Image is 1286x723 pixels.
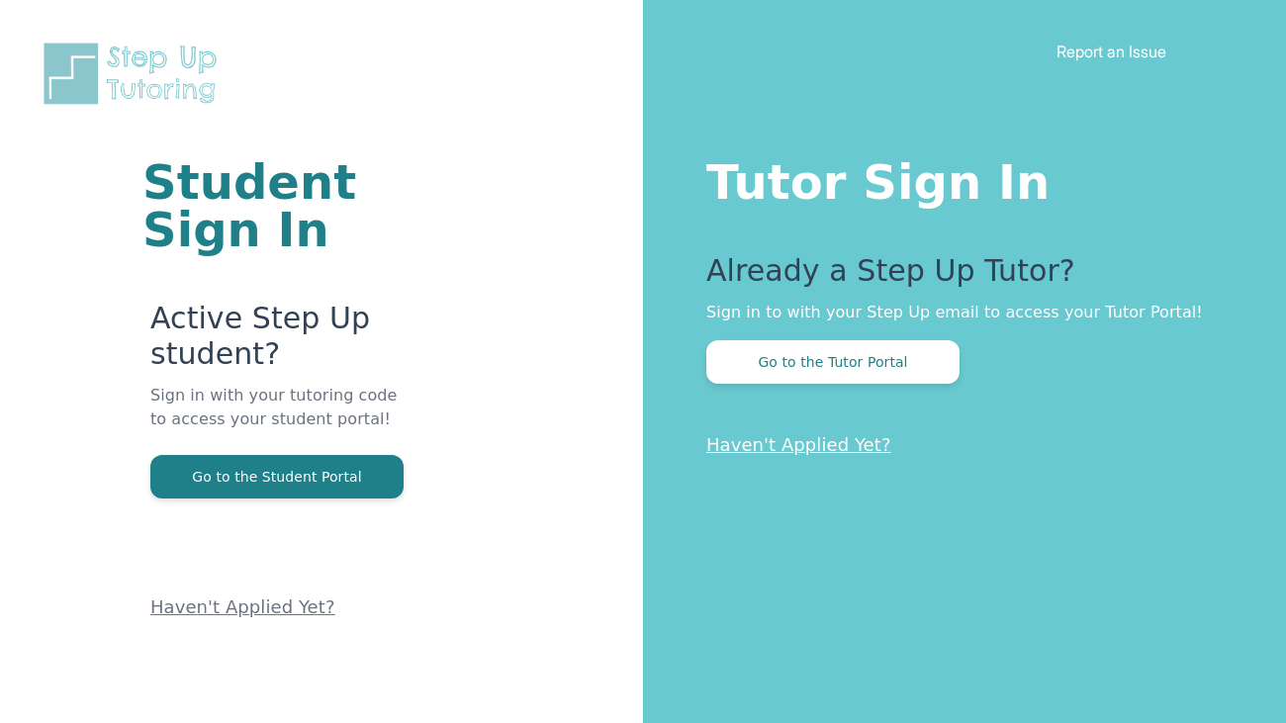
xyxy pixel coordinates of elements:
[706,301,1207,324] p: Sign in to with your Step Up email to access your Tutor Portal!
[706,253,1207,301] p: Already a Step Up Tutor?
[706,352,960,371] a: Go to the Tutor Portal
[40,40,230,108] img: Step Up Tutoring horizontal logo
[150,384,406,455] p: Sign in with your tutoring code to access your student portal!
[1056,42,1166,61] a: Report an Issue
[706,340,960,384] button: Go to the Tutor Portal
[150,301,406,384] p: Active Step Up student?
[150,467,404,486] a: Go to the Student Portal
[150,596,335,617] a: Haven't Applied Yet?
[150,455,404,498] button: Go to the Student Portal
[706,434,891,455] a: Haven't Applied Yet?
[706,150,1207,206] h1: Tutor Sign In
[142,158,406,253] h1: Student Sign In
